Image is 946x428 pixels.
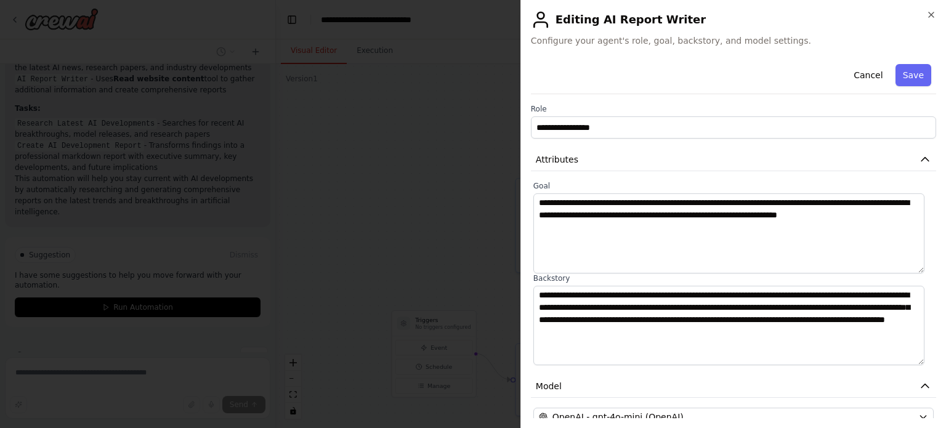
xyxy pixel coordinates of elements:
button: Save [895,64,931,86]
span: Attributes [536,153,578,166]
label: Role [531,104,936,114]
button: Cancel [846,64,890,86]
button: Attributes [531,148,936,171]
h2: Editing AI Report Writer [531,10,936,30]
span: Configure your agent's role, goal, backstory, and model settings. [531,34,936,47]
label: Goal [533,181,934,191]
label: Backstory [533,273,934,283]
button: Model [531,375,936,398]
span: OpenAI - gpt-4o-mini (OpenAI) [552,411,684,423]
span: Model [536,380,562,392]
button: OpenAI - gpt-4o-mini (OpenAI) [533,408,934,426]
